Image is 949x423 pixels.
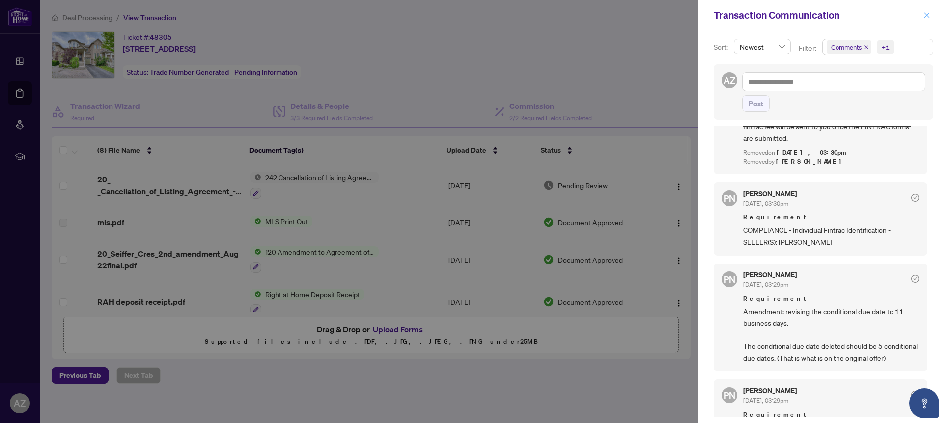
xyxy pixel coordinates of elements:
h5: [PERSON_NAME] [743,190,797,197]
h5: [PERSON_NAME] [743,387,797,394]
button: Post [742,95,770,112]
span: [PERSON_NAME] [776,158,847,166]
span: COMPLIANCE - Individual Fintrac Identification - SELLER(S): [PERSON_NAME] [743,224,919,248]
div: Transaction Communication [714,8,920,23]
span: Comments [827,40,871,54]
span: [DATE], 03:30pm [743,200,788,207]
span: PN [724,388,735,402]
div: Removed on [743,148,919,158]
p: Sort: [714,42,730,53]
span: close [864,45,869,50]
span: check-circle [911,275,919,283]
span: check-circle [911,194,919,202]
span: [DATE], 03:30pm [777,148,848,157]
span: Amendment: revising the conditional due date to 11 business days. The conditional due date delete... [743,306,919,364]
span: close [923,12,930,19]
button: Open asap [909,388,939,418]
span: [DATE], 03:29pm [743,397,788,404]
span: Requirement [743,294,919,304]
span: Requirement [743,212,919,222]
span: ** Please note, a revised trade sheet with the correct fintrac fee will be sent to you once the F... [743,109,919,144]
span: [DATE], 03:29pm [743,281,788,288]
span: check-circle [911,391,919,399]
h5: [PERSON_NAME] [743,271,797,278]
span: Comments [831,42,862,52]
span: PN [724,272,735,286]
span: Newest [740,39,785,54]
span: AZ [724,73,735,87]
span: Requirement [743,410,919,420]
span: PN [724,191,735,205]
div: Removed by [743,158,919,167]
div: +1 [882,42,890,52]
p: Filter: [799,43,818,53]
